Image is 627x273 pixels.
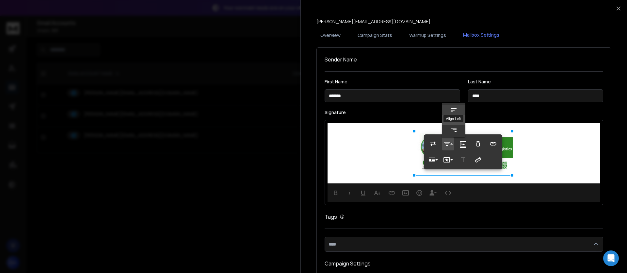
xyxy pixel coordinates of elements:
[325,56,603,63] h1: Sender Name
[472,137,484,150] button: Remove
[459,28,503,43] button: Mailbox Settings
[487,137,499,150] button: Insert Link
[457,137,469,150] button: Image Caption
[330,186,342,199] button: Bold (⌘B)
[468,79,603,84] label: Last Name
[325,260,603,267] h1: Campaign Settings
[457,153,469,166] button: Alternative Text
[413,186,426,199] button: Emoticons
[442,186,454,199] button: Code View
[603,250,619,266] div: Open Intercom Messenger
[354,28,396,43] button: Campaign Stats
[405,28,450,43] button: Warmup Settings
[316,18,430,25] p: [PERSON_NAME][EMAIL_ADDRESS][DOMAIN_NAME]
[325,213,337,221] h1: Tags
[371,186,383,199] button: More Text
[443,115,464,122] div: Align Left
[427,186,439,199] button: Insert Unsubscribe Link
[472,153,484,166] button: Change Size
[343,186,356,199] button: Italic (⌘I)
[325,79,460,84] label: First Name
[442,153,454,166] button: Style
[316,28,345,43] button: Overview
[325,110,603,115] label: Signature
[357,186,369,199] button: Underline (⌘U)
